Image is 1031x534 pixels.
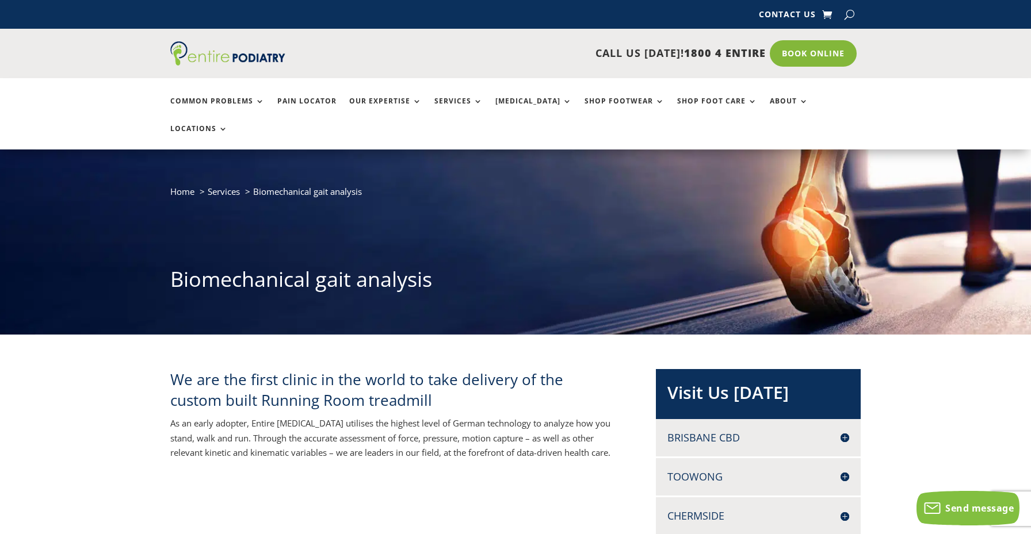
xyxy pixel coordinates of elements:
[277,97,337,122] a: Pain Locator
[330,46,766,61] p: CALL US [DATE]!
[667,470,849,484] h4: Toowong
[759,10,816,23] a: Contact Us
[170,97,265,122] a: Common Problems
[684,46,766,60] span: 1800 4 ENTIRE
[770,40,857,67] a: Book Online
[434,97,483,122] a: Services
[253,186,362,197] span: Biomechanical gait analysis
[170,265,861,299] h1: Biomechanical gait analysis
[917,491,1019,525] button: Send message
[585,97,665,122] a: Shop Footwear
[170,416,618,460] p: As an early adopter, Entire [MEDICAL_DATA] utilises the highest level of German technology to ana...
[667,431,849,445] h4: Brisbane CBD
[170,186,194,197] a: Home
[170,41,285,66] img: logo (1)
[677,97,757,122] a: Shop Foot Care
[495,97,572,122] a: [MEDICAL_DATA]
[349,97,422,122] a: Our Expertise
[667,509,849,523] h4: Chermside
[208,186,240,197] a: Services
[170,184,861,208] nav: breadcrumb
[770,97,808,122] a: About
[945,502,1014,514] span: Send message
[170,125,228,149] a: Locations
[667,381,849,410] h2: Visit Us [DATE]
[170,369,618,417] h2: We are the first clinic in the world to take delivery of the custom built Running Room treadmill
[170,56,285,68] a: Entire Podiatry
